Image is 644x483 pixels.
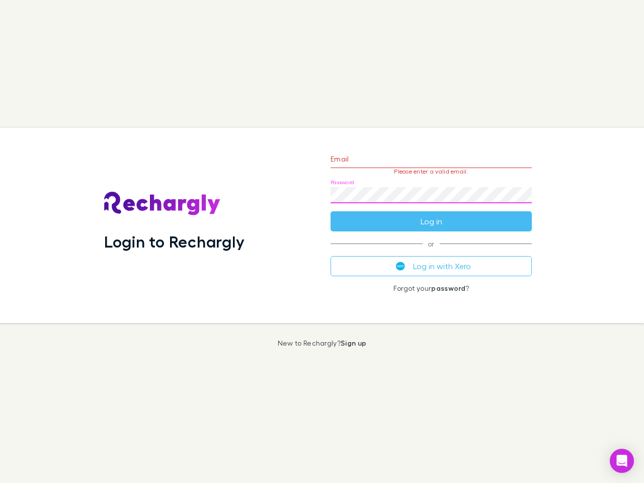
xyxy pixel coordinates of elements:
[331,179,354,186] label: Password
[610,449,634,473] div: Open Intercom Messenger
[431,284,465,292] a: password
[331,211,532,231] button: Log in
[341,339,366,347] a: Sign up
[331,256,532,276] button: Log in with Xero
[331,168,532,175] p: Please enter a valid email.
[104,192,221,216] img: Rechargly's Logo
[396,262,405,271] img: Xero's logo
[331,284,532,292] p: Forgot your ?
[104,232,245,251] h1: Login to Rechargly
[278,339,367,347] p: New to Rechargly?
